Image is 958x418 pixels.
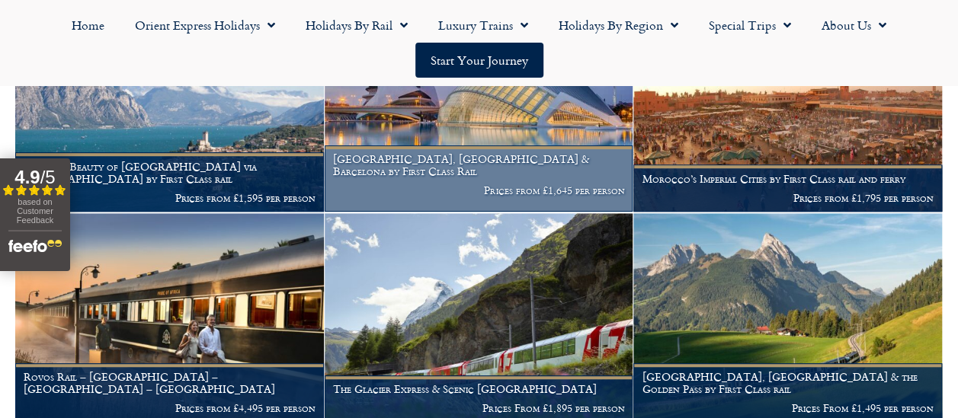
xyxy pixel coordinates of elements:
a: Holidays by Region [543,8,694,43]
h1: The Glacier Express & Scenic [GEOGRAPHIC_DATA] [333,383,625,395]
a: Luxury Trains [423,8,543,43]
a: Special Trips [694,8,806,43]
h1: [GEOGRAPHIC_DATA], [GEOGRAPHIC_DATA] & the Golden Pass by First Class rail [642,371,934,395]
a: Orient Express Holidays [120,8,290,43]
a: Start your Journey [415,43,543,78]
a: About Us [806,8,902,43]
a: [GEOGRAPHIC_DATA], [GEOGRAPHIC_DATA] & Barcelona by First Class Rail Prices from £1,645 per person [325,2,634,212]
p: Prices From £1,895 per person [333,402,625,414]
nav: Menu [8,8,950,78]
h1: [GEOGRAPHIC_DATA], [GEOGRAPHIC_DATA] & Barcelona by First Class Rail [333,153,625,177]
h1: Morocco’s Imperial Cities by First Class rail and ferry [642,173,934,185]
p: Prices from £1,795 per person [642,192,934,204]
p: Prices from £4,495 per person [24,402,316,414]
p: Prices from £1,595 per person [24,192,316,204]
h1: Rovos Rail – [GEOGRAPHIC_DATA] – [GEOGRAPHIC_DATA] – [GEOGRAPHIC_DATA] [24,371,316,395]
a: Holidays by Rail [290,8,423,43]
a: Charm & Beauty of [GEOGRAPHIC_DATA] via [GEOGRAPHIC_DATA] by First Class rail Prices from £1,595 ... [15,2,325,212]
p: Prices From £1,495 per person [642,402,934,414]
a: Morocco’s Imperial Cities by First Class rail and ferry Prices from £1,795 per person [633,2,943,212]
a: Home [56,8,120,43]
h1: Charm & Beauty of [GEOGRAPHIC_DATA] via [GEOGRAPHIC_DATA] by First Class rail [24,161,316,185]
p: Prices from £1,645 per person [333,184,625,196]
